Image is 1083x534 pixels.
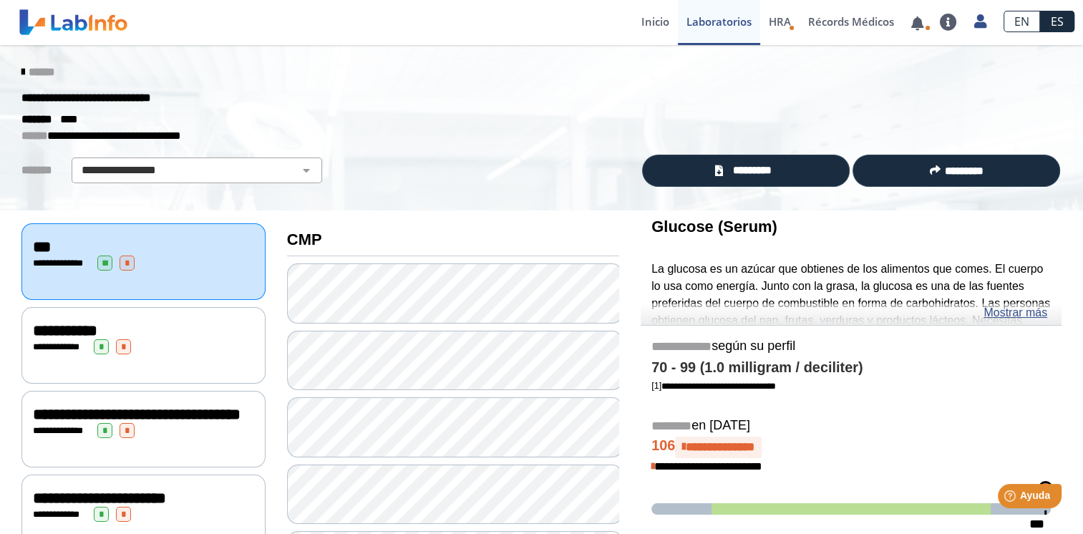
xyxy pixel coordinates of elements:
a: EN [1004,11,1040,32]
span: HRA [769,14,791,29]
h4: 106 [651,437,1051,458]
a: [1] [651,380,776,391]
b: Glucose (Serum) [651,218,777,236]
h5: según su perfil [651,339,1051,355]
a: Mostrar más [984,304,1047,321]
h5: en [DATE] [651,418,1051,435]
iframe: Help widget launcher [956,478,1067,518]
a: ES [1040,11,1074,32]
p: La glucosa es un azúcar que obtienes de los alimentos que comes. El cuerpo lo usa como energía. J... [651,261,1051,380]
b: CMP [287,230,322,248]
h4: 70 - 99 (1.0 milligram / deciliter) [651,359,1051,377]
